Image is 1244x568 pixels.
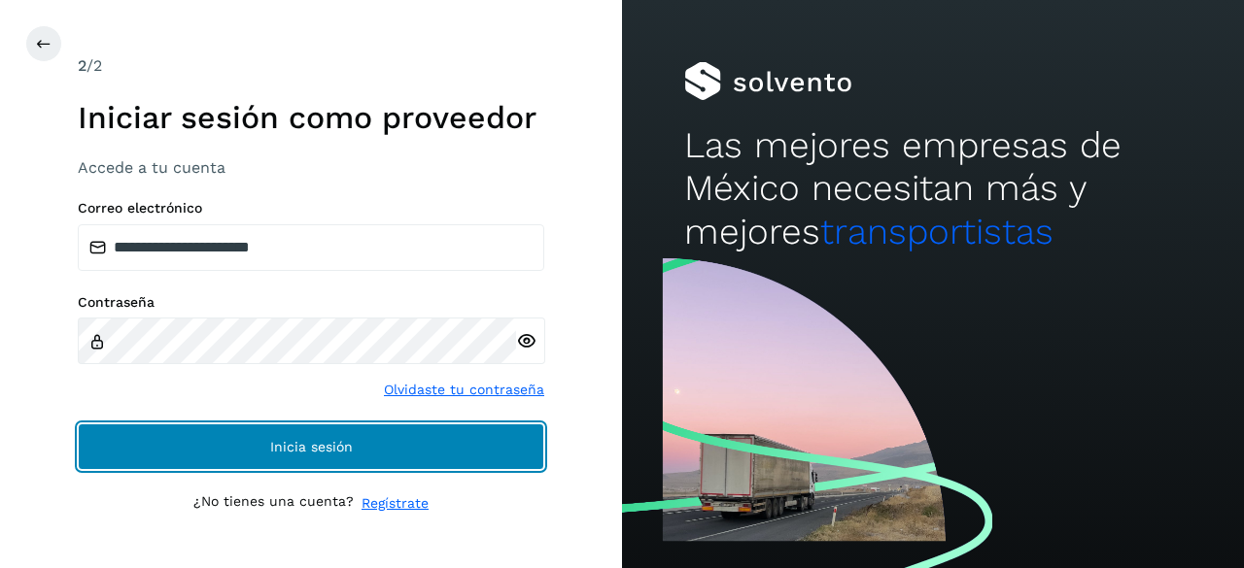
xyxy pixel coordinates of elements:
a: Olvidaste tu contraseña [384,380,544,400]
button: Inicia sesión [78,423,544,470]
label: Contraseña [78,294,544,311]
div: /2 [78,54,544,78]
span: 2 [78,56,86,75]
a: Regístrate [362,493,429,514]
label: Correo electrónico [78,200,544,217]
h2: Las mejores empresas de México necesitan más y mejores [684,124,1182,253]
h3: Accede a tu cuenta [78,158,544,177]
span: Inicia sesión [270,440,353,453]
p: ¿No tienes una cuenta? [193,493,354,514]
h1: Iniciar sesión como proveedor [78,99,544,136]
span: transportistas [820,211,1054,252]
